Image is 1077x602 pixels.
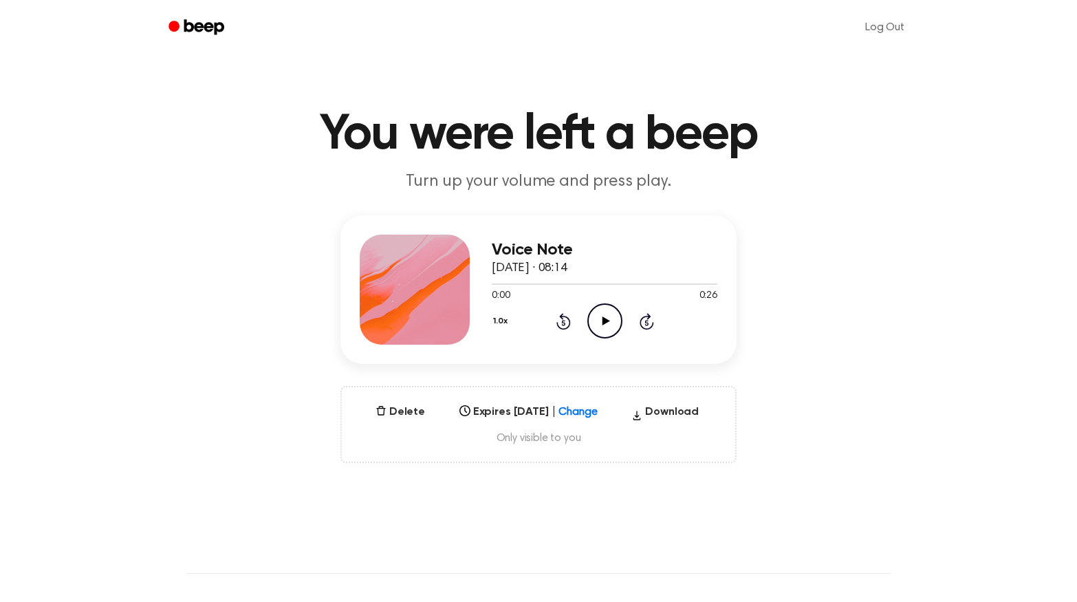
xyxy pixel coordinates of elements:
[626,404,704,426] button: Download
[370,404,431,420] button: Delete
[492,310,512,333] button: 1.0x
[159,14,237,41] a: Beep
[358,431,719,445] span: Only visible to you
[851,11,918,44] a: Log Out
[492,241,717,259] h3: Voice Note
[492,289,510,303] span: 0:00
[186,110,891,160] h1: You were left a beep
[274,171,803,193] p: Turn up your volume and press play.
[699,289,717,303] span: 0:26
[492,262,567,275] span: [DATE] · 08:14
